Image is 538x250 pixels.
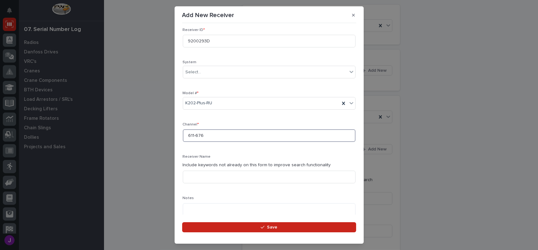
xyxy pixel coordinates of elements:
span: Notes [183,196,194,200]
p: Add New Receiver [182,11,234,19]
span: Receiver ID [183,28,205,32]
span: Receiver Name [183,155,211,159]
button: Save [182,222,356,232]
div: Select... [186,69,201,76]
p: Include keywords not already on this form to improve search functionality [183,162,356,168]
span: Channel [183,123,199,126]
span: Save [267,224,277,230]
span: K202-Plus-RU [186,100,212,107]
span: System [183,60,197,64]
span: Model # [183,91,199,95]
